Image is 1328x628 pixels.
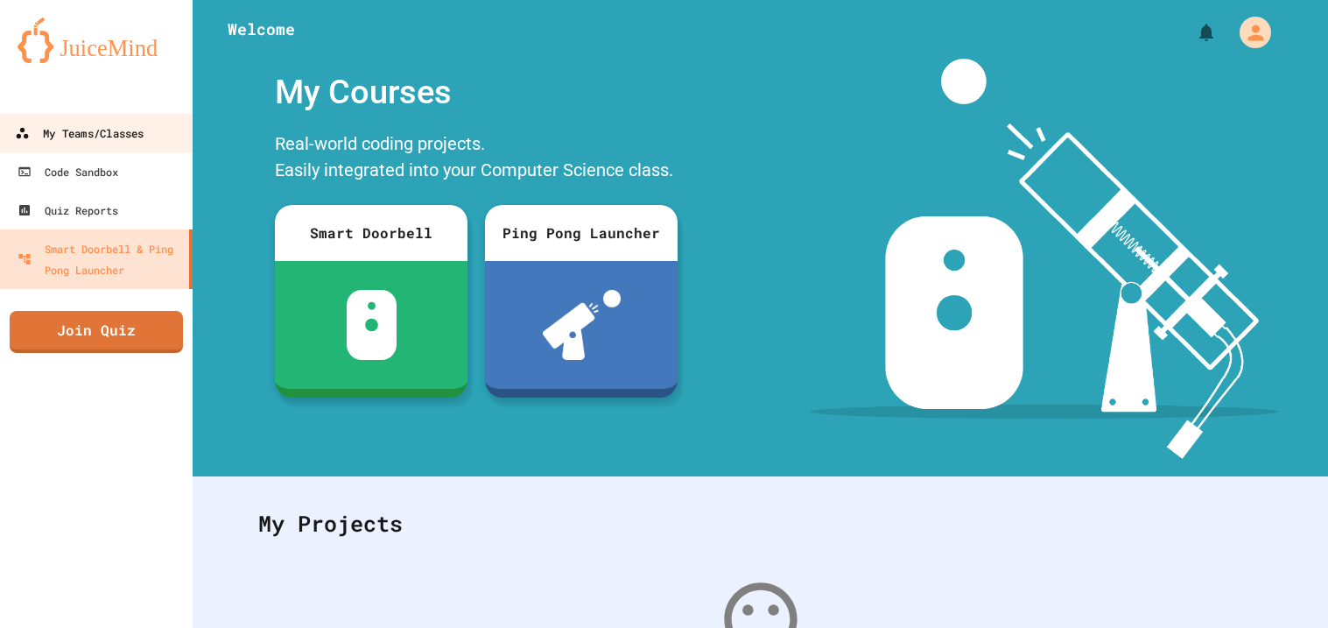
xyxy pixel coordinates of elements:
div: My Account [1221,12,1275,53]
div: My Courses [266,59,686,126]
img: ppl-with-ball.png [543,290,621,360]
div: Code Sandbox [18,161,118,182]
img: logo-orange.svg [18,18,175,63]
div: My Projects [241,490,1280,558]
img: banner-image-my-projects.png [810,59,1279,459]
div: My Teams/Classes [15,123,144,145]
div: Ping Pong Launcher [485,205,678,261]
div: My Notifications [1163,18,1221,47]
div: Smart Doorbell [275,205,467,261]
div: Real-world coding projects. Easily integrated into your Computer Science class. [266,126,686,192]
a: Join Quiz [10,311,183,353]
div: Quiz Reports [18,200,118,221]
div: Smart Doorbell & Ping Pong Launcher [18,238,182,280]
img: sdb-white.svg [347,290,397,360]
